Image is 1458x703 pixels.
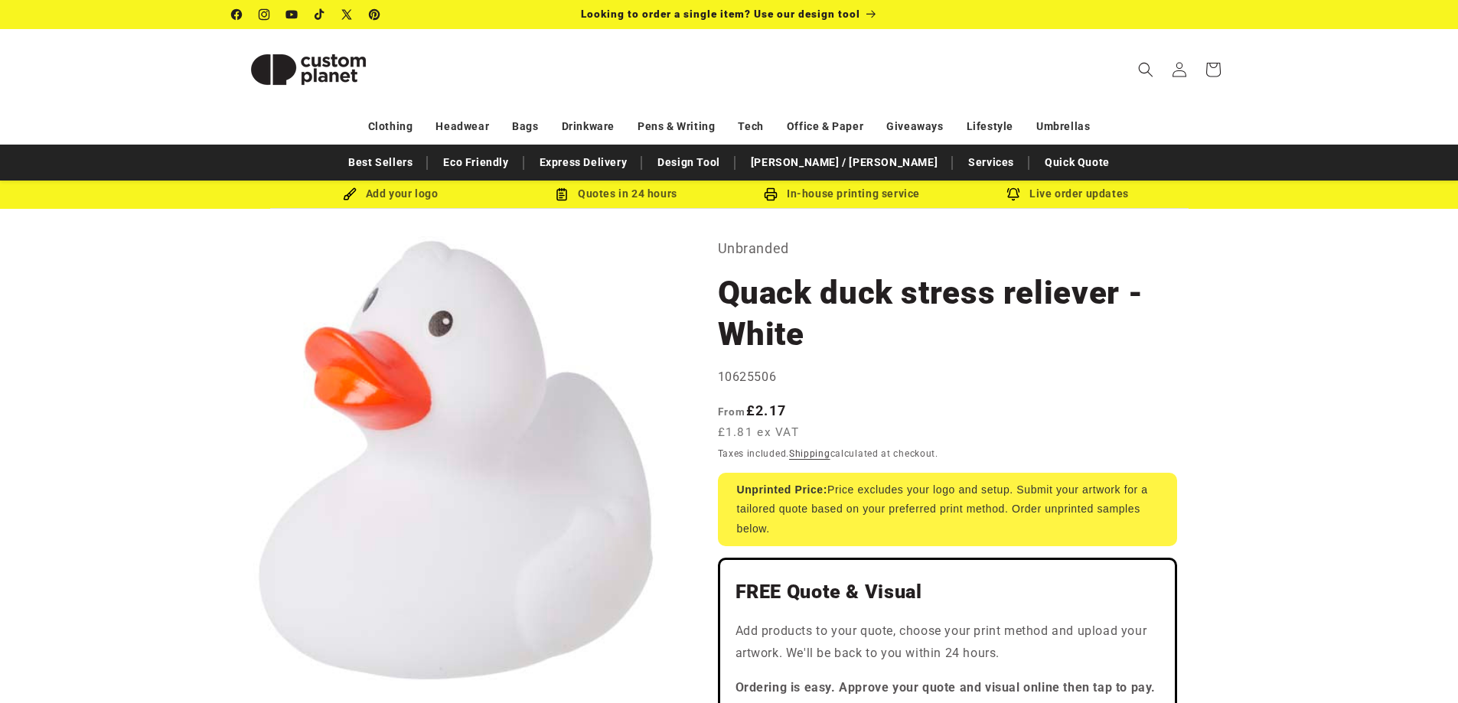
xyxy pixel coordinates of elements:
[504,184,729,203] div: Quotes in 24 hours
[532,149,635,176] a: Express Delivery
[368,113,413,140] a: Clothing
[278,184,504,203] div: Add your logo
[967,113,1013,140] a: Lifestyle
[718,272,1177,355] h1: Quack duck stress reliever - White
[555,187,569,201] img: Order Updates Icon
[737,483,828,496] strong: Unprinted Price:
[738,113,763,140] a: Tech
[718,405,746,418] span: From
[1006,187,1020,201] img: Order updates
[961,149,1022,176] a: Services
[1129,53,1163,86] summary: Search
[1036,113,1090,140] a: Umbrellas
[650,149,728,176] a: Design Tool
[729,184,955,203] div: In-house printing service
[764,187,778,201] img: In-house printing
[435,113,489,140] a: Headwear
[341,149,420,176] a: Best Sellers
[736,620,1160,665] p: Add products to your quote, choose your print method and upload your artwork. We'll be back to yo...
[581,8,860,20] span: Looking to order a single item? Use our design tool
[743,149,945,176] a: [PERSON_NAME] / [PERSON_NAME]
[1037,149,1117,176] a: Quick Quote
[718,473,1177,546] div: Price excludes your logo and setup. Submit your artwork for a tailored quote based on your prefer...
[343,187,357,201] img: Brush Icon
[736,580,1160,604] h2: FREE Quote & Visual
[435,149,516,176] a: Eco Friendly
[226,29,390,109] a: Custom Planet
[787,113,863,140] a: Office & Paper
[232,35,385,104] img: Custom Planet
[718,236,1177,261] p: Unbranded
[718,446,1177,461] div: Taxes included. calculated at checkout.
[512,113,538,140] a: Bags
[789,448,830,459] a: Shipping
[562,113,615,140] a: Drinkware
[718,402,787,418] strong: £2.17
[638,113,715,140] a: Pens & Writing
[955,184,1181,203] div: Live order updates
[886,113,943,140] a: Giveaways
[718,369,777,384] span: 10625506
[718,424,800,441] span: £1.81 ex VAT
[232,236,680,684] media-gallery: Gallery Viewer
